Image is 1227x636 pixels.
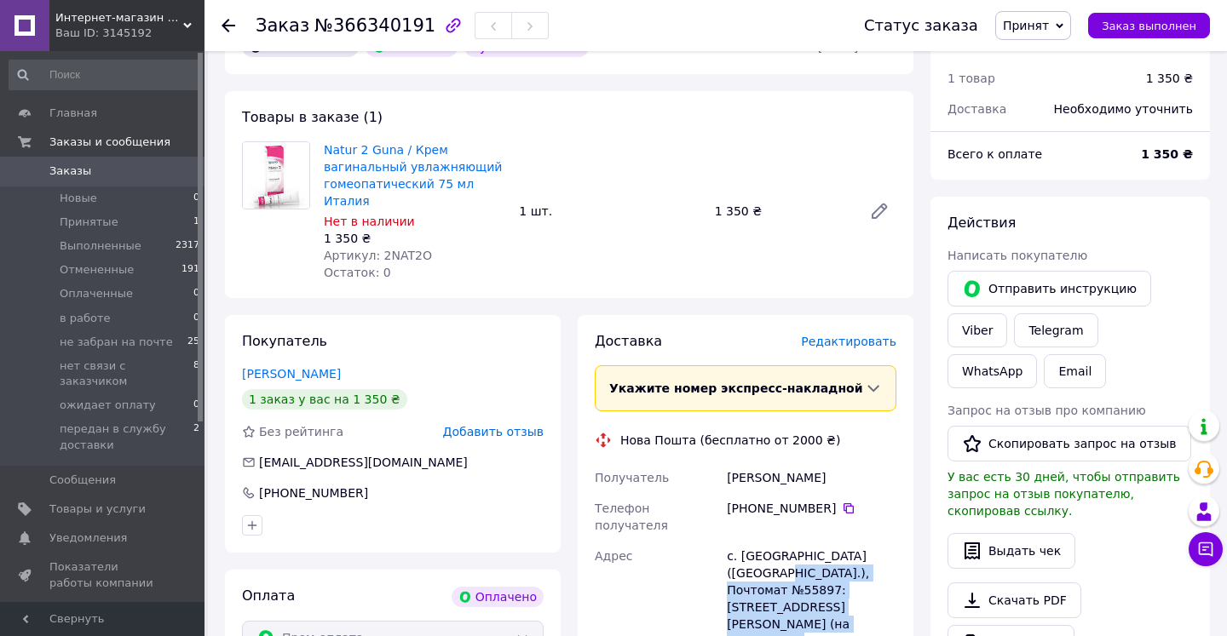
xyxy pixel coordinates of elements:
span: Нет в наличии [324,215,415,228]
span: Отмененные [60,262,134,278]
a: [PERSON_NAME] [242,367,341,381]
span: Укажите номер экспресс-накладной [609,381,863,395]
span: Итого [948,37,989,54]
span: Главная [49,106,97,121]
button: Email [1044,354,1106,388]
span: Товары и услуги [49,501,146,517]
span: Принятые [60,215,118,230]
span: №366340191 [314,15,435,36]
span: Получатель [595,471,669,484]
span: Интернет-магазин BIO - REVITA [55,10,183,26]
span: нет связи с заказчиком [60,358,193,389]
span: 2 [193,421,199,452]
a: Viber [948,313,1007,347]
span: 0 [193,191,199,206]
span: Выполненные [60,238,141,254]
div: [PHONE_NUMBER] [727,500,896,517]
div: 1 заказ у вас на 1 350 ₴ [242,389,407,410]
span: Сообщения [49,473,116,488]
div: 1 шт. [512,199,707,223]
input: Поиск [9,60,201,90]
div: Статус заказа [864,17,978,34]
span: передан в службу доставки [60,421,193,452]
a: Natur 2 Guna / Крем вагинальный увлажняющий гомеопатический 75 мл Италия [324,143,502,208]
div: 1 350 ₴ [324,230,505,247]
span: Артикул: 2NAT2O [324,249,432,262]
div: [PERSON_NAME] [723,462,900,493]
button: Чат с покупателем [1189,532,1223,566]
span: Заказ выполнен [1102,20,1196,32]
div: Нова Пошта (бесплатно от 2000 ₴) [616,432,844,449]
span: Оплата [242,587,295,604]
div: [PHONE_NUMBER] [257,484,370,501]
a: WhatsApp [948,354,1037,388]
a: Редактировать [862,194,896,228]
div: Ваш ID: 3145192 [55,26,204,41]
span: ожидает оплату [60,398,156,413]
span: Добавить отзыв [443,425,544,438]
span: 0 [193,286,199,301]
span: Остаток: 0 [324,266,391,279]
span: 0 [193,398,199,413]
span: Новые [60,191,97,206]
span: [EMAIL_ADDRESS][DOMAIN_NAME] [259,456,468,469]
div: Вернуться назад [222,17,235,34]
span: 2317 [176,238,199,254]
div: 1 350 ₴ [708,199,855,223]
span: 1 [193,215,199,230]
span: Действия [948,215,1016,231]
span: Принят [1003,19,1049,32]
span: Всего к оплате [948,147,1042,161]
span: Запрос на отзыв про компанию [948,404,1146,417]
button: Заказ выполнен [1088,13,1210,38]
span: Заказы [49,163,91,179]
span: 25 [187,335,199,350]
span: Заказ [256,15,309,36]
span: Покупатель [242,333,327,349]
span: Написать покупателю [948,249,1087,262]
span: Показатели работы компании [49,559,158,590]
div: Необходимо уточнить [1044,90,1203,128]
button: Отправить инструкцию [948,271,1151,307]
div: Оплачено [452,587,544,607]
button: Выдать чек [948,533,1075,569]
span: 8 [193,358,199,389]
span: Товары в заказе (1) [242,109,383,125]
span: Без рейтинга [259,425,343,438]
img: Natur 2 Guna / Крем вагинальный увлажняющий гомеопатический 75 мл Италия [243,142,309,209]
span: У вас есть 30 дней, чтобы отправить запрос на отзыв покупателю, скопировав ссылку. [948,470,1180,518]
button: Скопировать запрос на отзыв [948,426,1191,461]
span: не забран на почте [60,335,173,350]
span: Телефон получателя [595,501,668,532]
span: 191 [181,262,199,278]
span: Доставка [948,102,1006,116]
span: Доставка [595,333,662,349]
a: Скачать PDF [948,582,1081,618]
a: Telegram [1014,313,1097,347]
b: 1 350 ₴ [1141,147,1193,161]
span: Уведомления [49,530,127,546]
div: 1 350 ₴ [1146,70,1193,87]
span: Заказы и сообщения [49,135,170,150]
span: в работе [60,311,111,326]
time: [DATE] 18:01 [818,40,896,54]
span: 0 [193,311,199,326]
span: Адрес [595,549,632,563]
span: 1 товар [948,72,995,85]
span: Редактировать [801,335,896,348]
span: Оплаченные [60,286,133,301]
